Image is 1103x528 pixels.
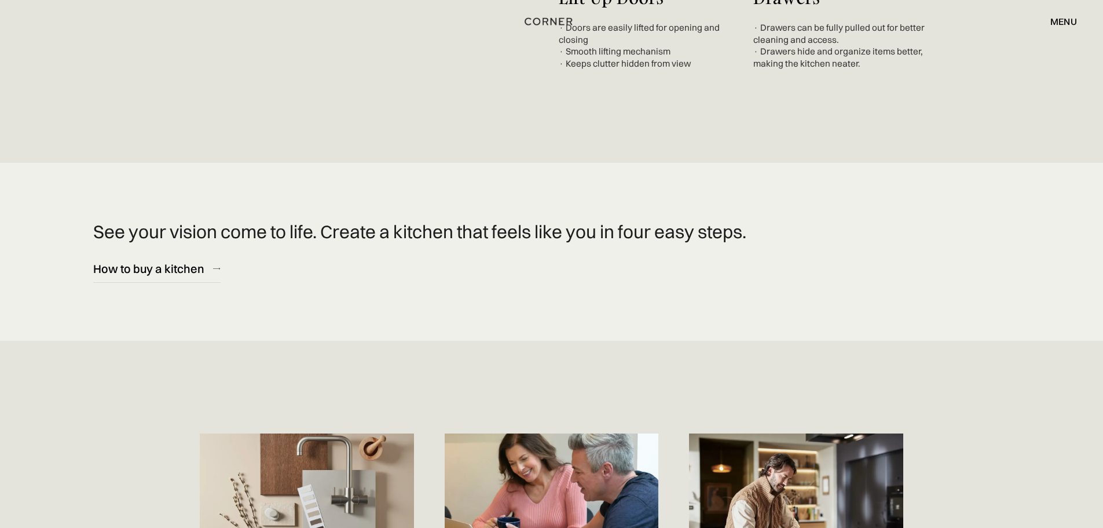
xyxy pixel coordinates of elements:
div: How to buy a kitchen [93,261,204,276]
div: · Drawers can be fully pulled out for better cleaning and access. · Drawers hide and organize ite... [753,22,934,70]
div: menu [1039,12,1077,31]
div: · Doors are easily lifted for opening and closing · Smooth lifting mechanism · Keeps clutter hidd... [559,22,739,70]
p: See your vision come to life. Create a kitchen that feels like you in four easy steps. [93,221,1010,243]
div: menu [1050,17,1077,26]
a: How to buy a kitchen [93,254,221,283]
a: home [512,14,591,29]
